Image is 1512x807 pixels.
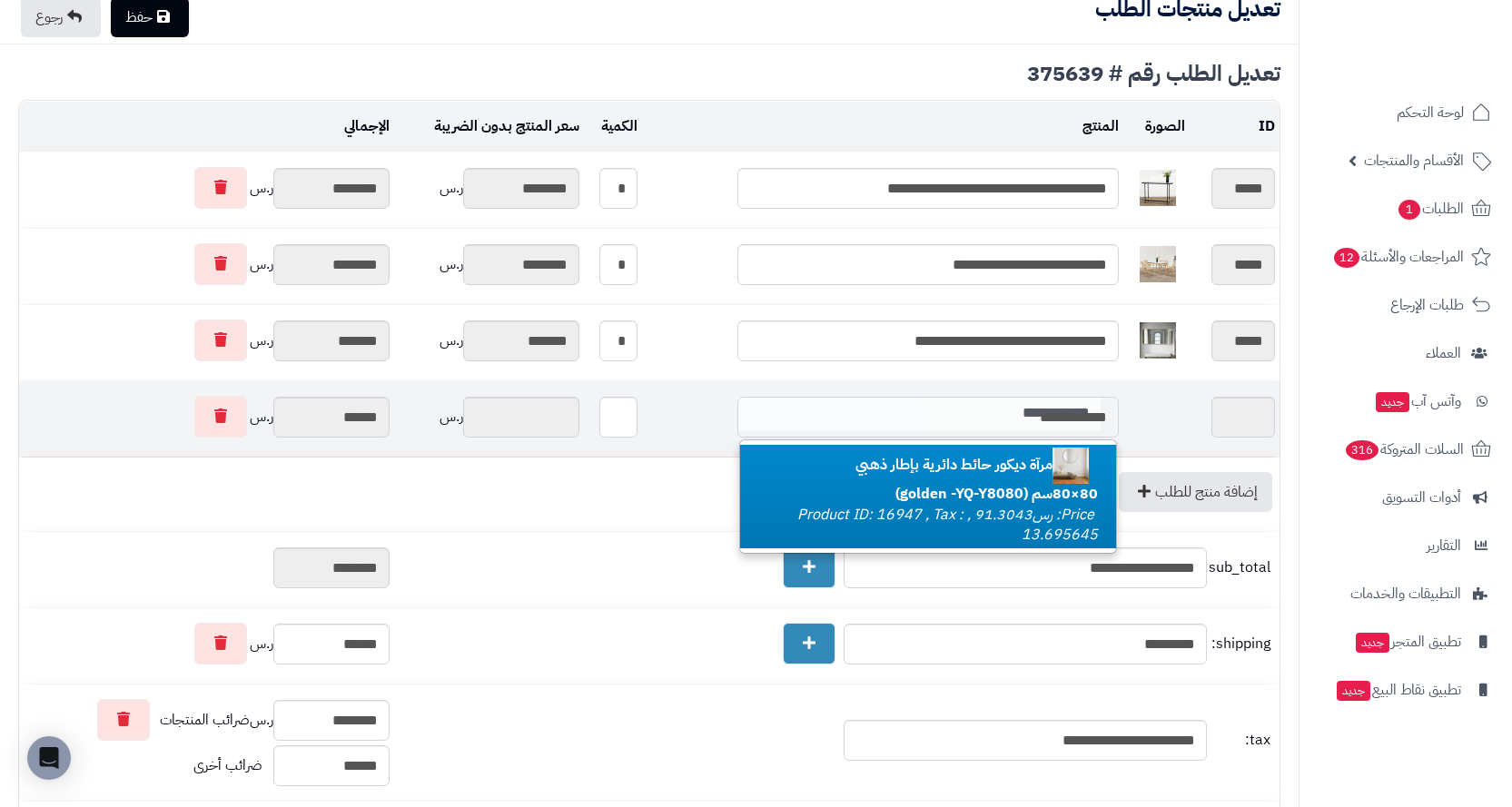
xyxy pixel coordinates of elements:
a: أدوات التسويق [1310,476,1501,519]
a: طلبات الإرجاع [1310,283,1501,327]
a: السلات المتروكة316 [1310,428,1501,471]
span: جديد [1376,392,1409,412]
span: السلات المتروكة [1344,437,1464,462]
span: ضرائب المنتجات [160,710,250,731]
a: التقارير [1310,524,1501,567]
div: ر.س [24,167,390,209]
td: الصورة [1123,102,1191,152]
b: مرآة ديكور حائط دائرية بإطار ذهبي 80×80سم (golden -YQ-Y8080) [855,454,1098,505]
span: ضرائب أخرى [193,754,262,776]
a: الطلبات1 [1310,187,1501,231]
div: ر.س [24,396,390,438]
td: ID [1190,102,1280,152]
img: 1751871525-1-40x40.jpg [1140,170,1176,206]
span: الطلبات [1397,196,1464,221]
span: shipping: [1211,634,1270,654]
td: الإجمالي [19,102,394,152]
div: Open Intercom Messenger [27,736,71,780]
div: ر.س [24,320,390,361]
span: tax: [1211,730,1270,751]
span: وآتس آب [1374,389,1461,414]
span: 316 [1346,440,1379,460]
span: أدوات التسويق [1382,485,1461,510]
td: المنتج [642,102,1123,152]
div: تعديل الطلب رقم # 375639 [18,63,1280,84]
a: العملاء [1310,331,1501,375]
img: 1753181159-1-40x40.jpg [1140,322,1176,359]
span: 12 [1334,248,1359,268]
span: جديد [1337,681,1370,701]
span: 1 [1398,200,1420,220]
span: طلبات الإرجاع [1390,292,1464,318]
img: 1752668200-1-40x40.jpg [1140,246,1176,282]
span: sub_total: [1211,557,1270,578]
span: المراجعات والأسئلة [1332,244,1464,270]
a: إضافة منتج للطلب [1119,472,1272,512]
td: الكمية [584,102,642,152]
span: جديد [1356,633,1389,653]
span: العملاء [1426,340,1461,366]
div: ر.س [24,623,390,664]
a: لوحة التحكم [1310,91,1501,134]
div: ر.س [24,243,390,285]
a: تطبيق المتجرجديد [1310,620,1501,664]
div: ر.س [399,397,579,438]
span: التطبيقات والخدمات [1350,581,1461,606]
span: التقارير [1427,533,1461,558]
img: 1753779129-1-40x40.jpg [1052,448,1089,484]
div: ر.س [399,168,579,209]
span: تطبيق المتجر [1354,629,1461,654]
a: وآتس آبجديد [1310,379,1501,423]
div: ر.س [399,244,579,285]
a: المراجعات والأسئلة12 [1310,235,1501,279]
a: تطبيق نقاط البيعجديد [1310,668,1501,712]
span: تطبيق نقاط البيع [1335,677,1461,703]
span: لوحة التحكم [1397,100,1464,125]
div: ر.س [24,699,390,741]
a: التطبيقات والخدمات [1310,572,1501,615]
span: الأقسام والمنتجات [1364,148,1464,173]
small: Price: رس91.3043 , Product ID: 16947 , Tax : 13.695645 [797,504,1098,546]
div: ر.س [399,320,579,361]
td: سعر المنتج بدون الضريبة [394,102,584,152]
